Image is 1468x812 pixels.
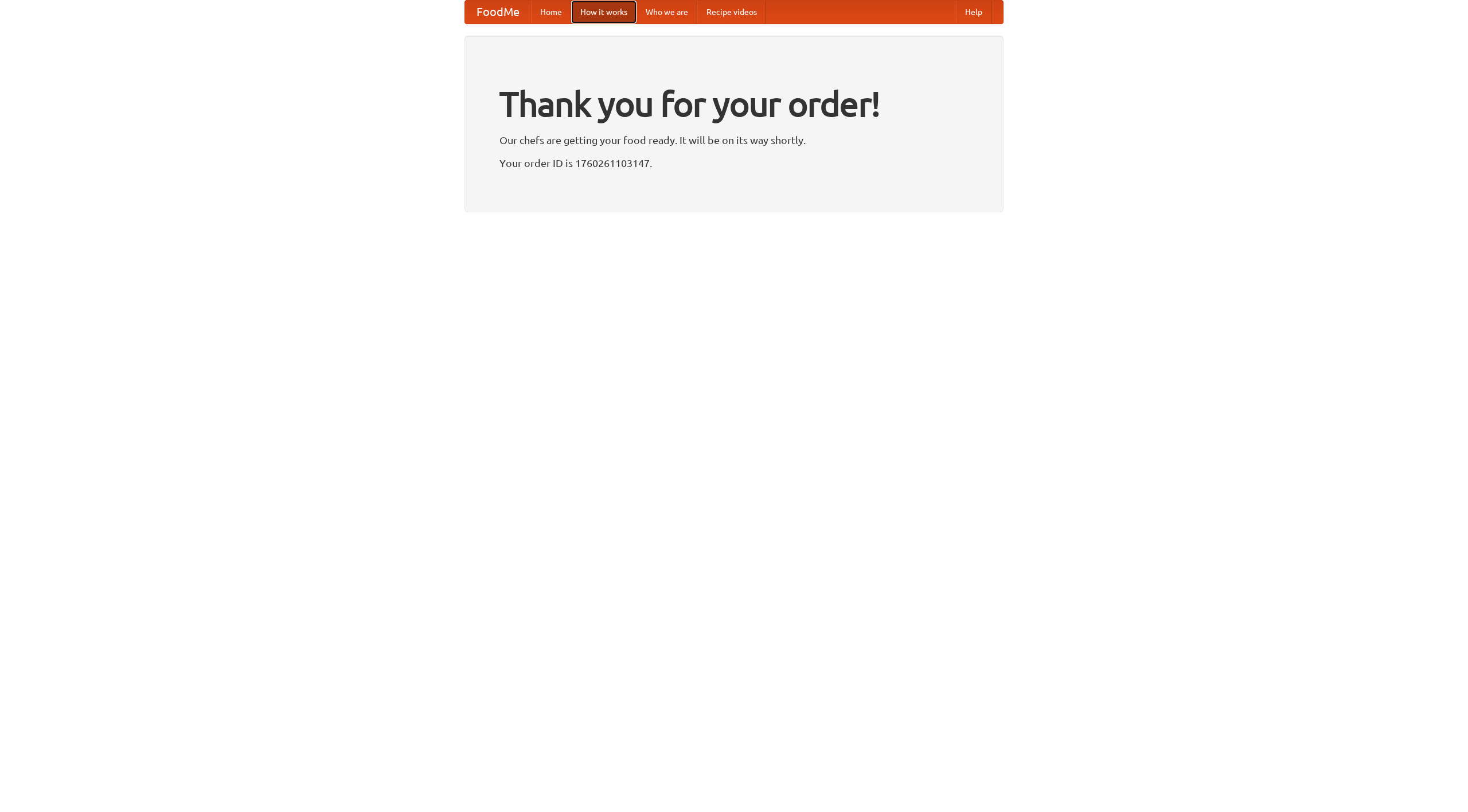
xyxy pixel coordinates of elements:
[499,76,969,131] h1: Thank you for your order!
[956,1,991,24] a: Help
[697,1,766,24] a: Recipe videos
[499,131,969,149] p: Our chefs are getting your food ready. It will be on its way shortly.
[531,1,571,24] a: Home
[499,154,969,172] p: Your order ID is 1760261103147.
[637,1,697,24] a: Who we are
[571,1,637,24] a: How it works
[465,1,531,24] a: FoodMe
